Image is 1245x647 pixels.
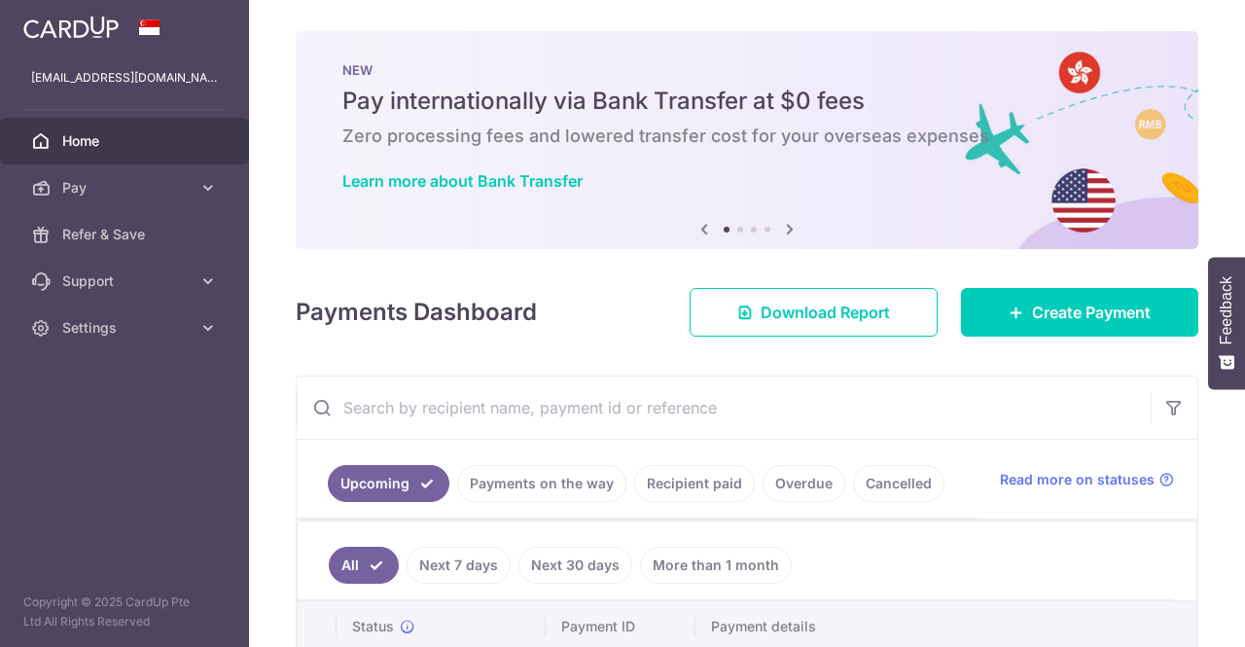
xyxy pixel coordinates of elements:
h5: Pay internationally via Bank Transfer at $0 fees [342,86,1152,117]
a: Next 30 days [518,547,632,584]
span: Create Payment [1032,301,1151,324]
a: Recipient paid [634,465,755,502]
h4: Payments Dashboard [296,295,537,330]
p: [EMAIL_ADDRESS][DOMAIN_NAME] [31,68,218,88]
a: More than 1 month [640,547,792,584]
span: Refer & Save [62,225,191,244]
a: Learn more about Bank Transfer [342,171,583,191]
span: Feedback [1218,276,1235,344]
span: Status [352,617,394,636]
a: Next 7 days [407,547,511,584]
span: Download Report [761,301,890,324]
iframe: Opens a widget where you can find more information [1120,589,1226,637]
a: Read more on statuses [1000,470,1174,489]
img: Bank transfer banner [296,31,1198,249]
p: NEW [342,62,1152,78]
a: All [329,547,399,584]
img: CardUp [23,16,119,39]
a: Payments on the way [457,465,626,502]
button: Feedback - Show survey [1208,257,1245,389]
span: Pay [62,178,191,198]
input: Search by recipient name, payment id or reference [297,377,1151,439]
a: Create Payment [961,288,1198,337]
span: Read more on statuses [1000,470,1155,489]
a: Upcoming [328,465,449,502]
span: Settings [62,318,191,338]
a: Cancelled [853,465,944,502]
a: Download Report [690,288,938,337]
h6: Zero processing fees and lowered transfer cost for your overseas expenses [342,125,1152,148]
span: Home [62,131,191,151]
span: Support [62,271,191,291]
a: Overdue [763,465,845,502]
